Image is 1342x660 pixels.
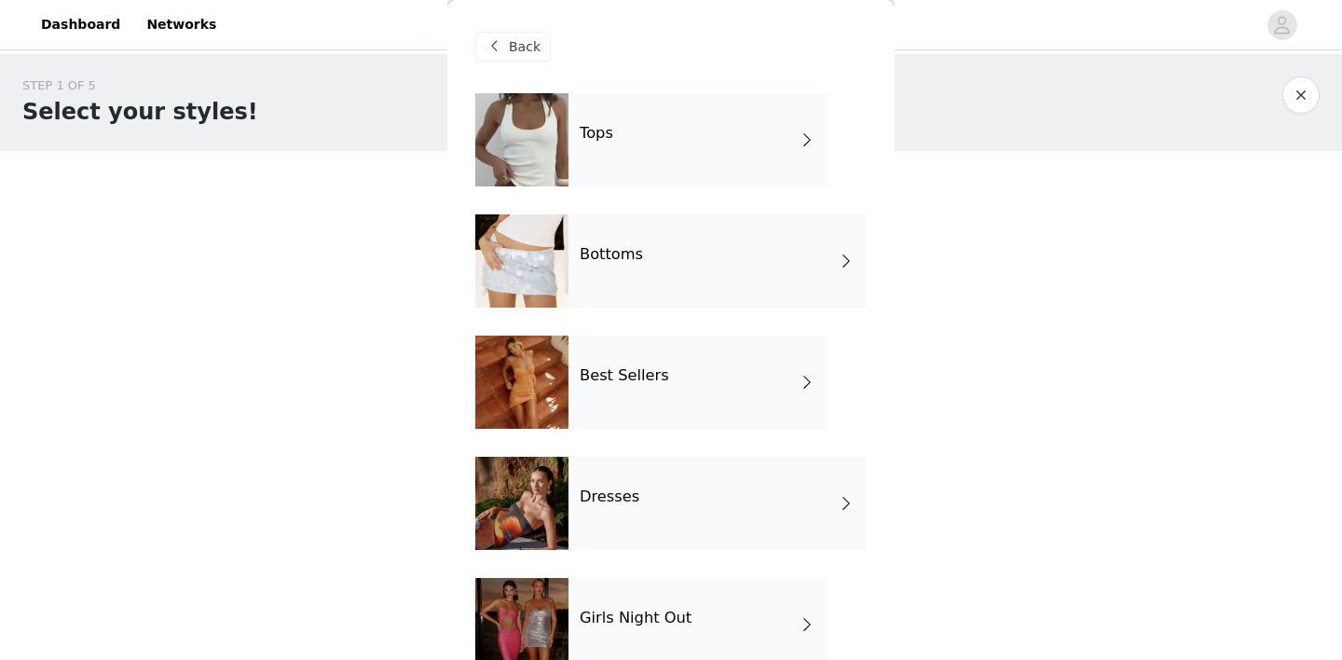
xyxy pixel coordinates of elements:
div: STEP 1 OF 5 [22,76,258,95]
h4: Dresses [580,488,639,505]
span: Back [509,37,541,57]
div: avatar [1273,10,1291,40]
a: Networks [135,4,227,46]
h4: Best Sellers [580,367,669,384]
h4: Bottoms [580,246,643,263]
h1: Select your styles! [22,95,258,129]
h4: Tops [580,125,613,142]
a: Dashboard [30,4,131,46]
h4: Girls Night Out [580,610,692,626]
